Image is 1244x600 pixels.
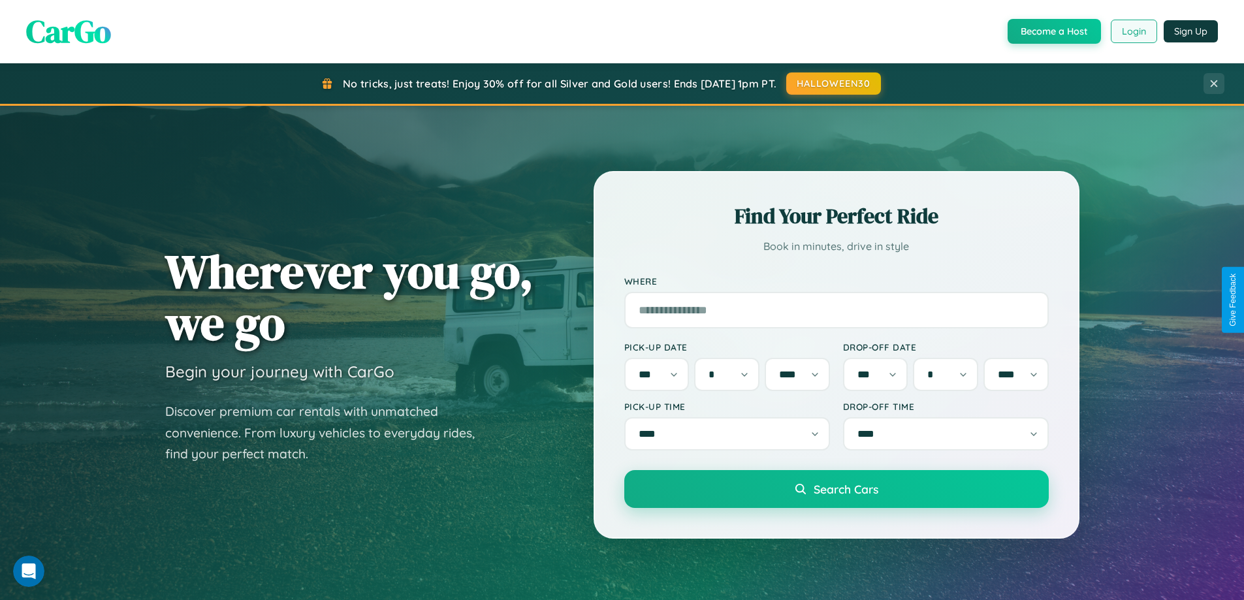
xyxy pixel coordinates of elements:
[1228,274,1237,326] div: Give Feedback
[624,237,1049,256] p: Book in minutes, drive in style
[843,341,1049,353] label: Drop-off Date
[165,401,492,465] p: Discover premium car rentals with unmatched convenience. From luxury vehicles to everyday rides, ...
[624,341,830,353] label: Pick-up Date
[165,245,534,349] h1: Wherever you go, we go
[624,276,1049,287] label: Where
[814,482,878,496] span: Search Cars
[26,10,111,53] span: CarGo
[786,72,881,95] button: HALLOWEEN30
[13,556,44,587] iframe: Intercom live chat
[1008,19,1101,44] button: Become a Host
[343,77,776,90] span: No tricks, just treats! Enjoy 30% off for all Silver and Gold users! Ends [DATE] 1pm PT.
[624,401,830,412] label: Pick-up Time
[843,401,1049,412] label: Drop-off Time
[624,202,1049,230] h2: Find Your Perfect Ride
[1111,20,1157,43] button: Login
[624,470,1049,508] button: Search Cars
[1164,20,1218,42] button: Sign Up
[165,362,394,381] h3: Begin your journey with CarGo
